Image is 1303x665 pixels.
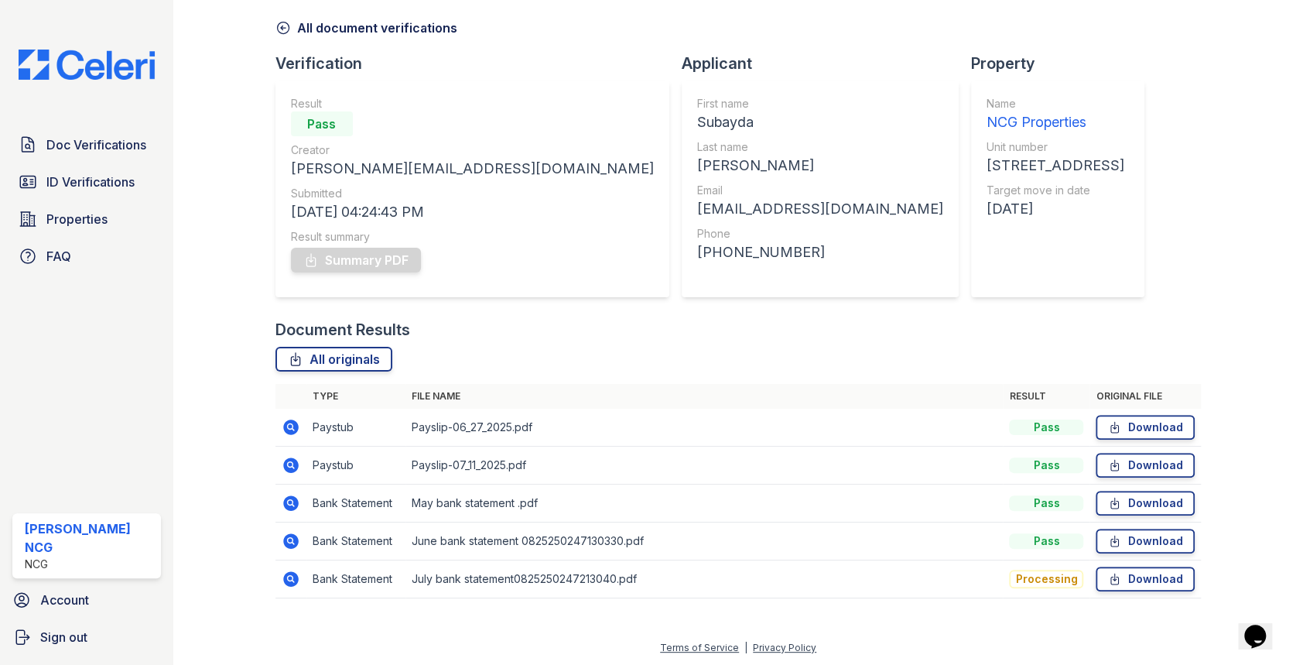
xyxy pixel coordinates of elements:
[697,139,943,155] div: Last name
[987,96,1124,133] a: Name NCG Properties
[306,409,405,447] td: Paystub
[291,111,353,136] div: Pass
[46,210,108,228] span: Properties
[660,642,739,653] a: Terms of Service
[987,111,1124,133] div: NCG Properties
[1096,529,1195,554] a: Download
[291,229,654,245] div: Result summary
[25,519,155,557] div: [PERSON_NAME] NCG
[291,142,654,158] div: Creator
[6,622,167,653] a: Sign out
[987,155,1124,177] div: [STREET_ADDRESS]
[291,201,654,223] div: [DATE] 04:24:43 PM
[46,247,71,266] span: FAQ
[12,166,161,197] a: ID Verifications
[12,129,161,160] a: Doc Verifications
[1089,384,1201,409] th: Original file
[405,384,1004,409] th: File name
[275,347,392,372] a: All originals
[291,186,654,201] div: Submitted
[1003,384,1089,409] th: Result
[697,242,943,263] div: [PHONE_NUMBER]
[697,111,943,133] div: Subayda
[697,226,943,242] div: Phone
[987,183,1124,198] div: Target move in date
[405,485,1004,523] td: May bank statement .pdf
[275,19,457,37] a: All document verifications
[306,560,405,598] td: Bank Statement
[291,158,654,180] div: [PERSON_NAME][EMAIL_ADDRESS][DOMAIN_NAME]
[25,557,155,572] div: NCG
[753,642,816,653] a: Privacy Policy
[405,523,1004,560] td: June bank statement 0825250247130330.pdf
[1238,603,1288,650] iframe: chat widget
[306,447,405,485] td: Paystub
[697,198,943,220] div: [EMAIL_ADDRESS][DOMAIN_NAME]
[405,560,1004,598] td: July bank statement0825250247213040.pdf
[987,139,1124,155] div: Unit number
[6,50,167,80] img: CE_Logo_Blue-a8612792a0a2168367f1c8372b55b34899dd931a85d93a1a3d3e32e68fde9ad4.png
[971,53,1157,74] div: Property
[697,183,943,198] div: Email
[6,584,167,615] a: Account
[987,96,1124,111] div: Name
[1096,453,1195,478] a: Download
[1009,420,1083,435] div: Pass
[697,96,943,111] div: First name
[275,319,410,341] div: Document Results
[1009,495,1083,511] div: Pass
[275,53,682,74] div: Verification
[12,241,161,272] a: FAQ
[306,485,405,523] td: Bank Statement
[1096,491,1195,516] a: Download
[1009,570,1083,588] div: Processing
[1009,458,1083,473] div: Pass
[1096,415,1195,440] a: Download
[12,204,161,235] a: Properties
[306,384,405,409] th: Type
[46,173,135,191] span: ID Verifications
[405,409,1004,447] td: Payslip-06_27_2025.pdf
[1096,567,1195,591] a: Download
[405,447,1004,485] td: Payslip-07_11_2025.pdf
[987,198,1124,220] div: [DATE]
[697,155,943,177] div: [PERSON_NAME]
[1009,533,1083,549] div: Pass
[744,642,747,653] div: |
[291,96,654,111] div: Result
[40,591,89,609] span: Account
[306,523,405,560] td: Bank Statement
[682,53,971,74] div: Applicant
[40,628,87,646] span: Sign out
[46,135,146,154] span: Doc Verifications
